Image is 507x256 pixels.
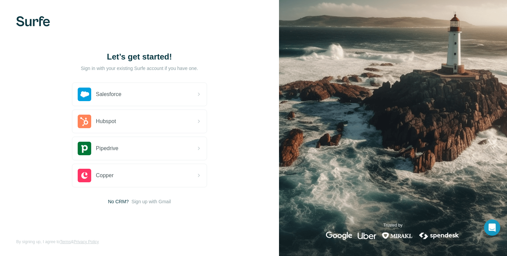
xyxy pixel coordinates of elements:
[96,171,113,180] span: Copper
[81,65,198,72] p: Sign in with your existing Surfe account if you have one.
[484,219,500,236] div: Open Intercom Messenger
[96,144,119,153] span: Pipedrive
[326,232,352,240] img: google's logo
[16,239,99,245] span: By signing up, I agree to &
[131,198,171,205] button: Sign up with Gmail
[74,239,99,244] a: Privacy Policy
[60,239,71,244] a: Terms
[72,51,207,62] h1: Let’s get started!
[96,90,122,98] span: Salesforce
[108,198,129,205] span: No CRM?
[78,142,91,155] img: pipedrive's logo
[418,232,460,240] img: spendesk's logo
[96,117,116,125] span: Hubspot
[78,88,91,101] img: salesforce's logo
[78,169,91,182] img: copper's logo
[78,115,91,128] img: hubspot's logo
[383,222,402,228] p: Trusted by
[16,16,50,26] img: Surfe's logo
[358,232,376,240] img: uber's logo
[382,232,413,240] img: mirakl's logo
